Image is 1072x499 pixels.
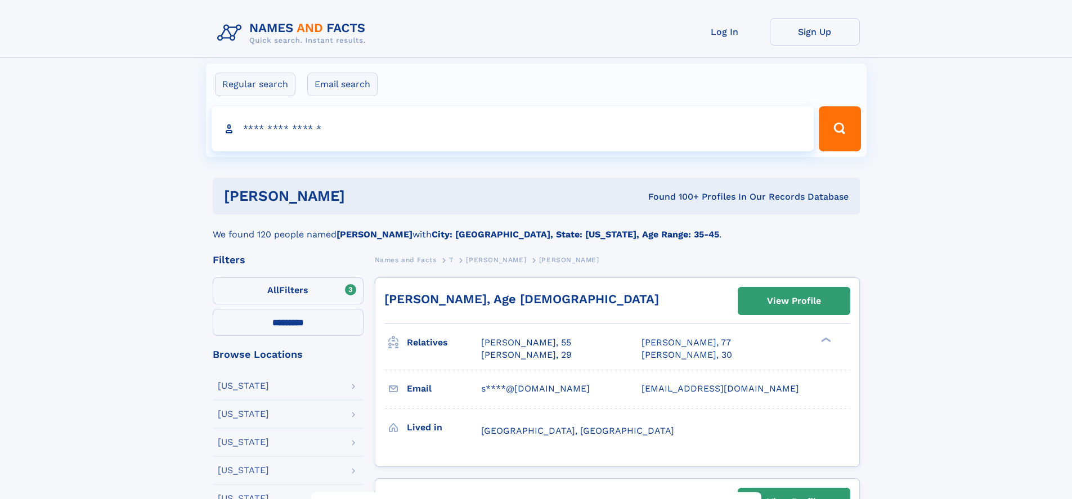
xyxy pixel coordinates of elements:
label: Email search [307,73,378,96]
a: View Profile [738,287,850,314]
div: [US_STATE] [218,381,269,390]
b: [PERSON_NAME] [337,229,412,240]
a: [PERSON_NAME] [466,253,526,267]
div: [US_STATE] [218,410,269,419]
div: Found 100+ Profiles In Our Records Database [496,191,849,203]
h3: Lived in [407,418,481,437]
a: Names and Facts [375,253,437,267]
a: [PERSON_NAME], 55 [481,336,571,349]
a: Log In [680,18,770,46]
a: Sign Up [770,18,860,46]
button: Search Button [819,106,860,151]
div: [US_STATE] [218,438,269,447]
a: [PERSON_NAME], 77 [642,336,731,349]
h3: Relatives [407,333,481,352]
div: Filters [213,255,364,265]
label: Regular search [215,73,295,96]
a: T [449,253,454,267]
span: [EMAIL_ADDRESS][DOMAIN_NAME] [642,383,799,394]
span: [PERSON_NAME] [466,256,526,264]
div: We found 120 people named with . [213,214,860,241]
span: All [267,285,279,295]
img: Logo Names and Facts [213,18,375,48]
span: [GEOGRAPHIC_DATA], [GEOGRAPHIC_DATA] [481,425,674,436]
a: [PERSON_NAME], 29 [481,349,572,361]
h1: [PERSON_NAME] [224,189,497,203]
span: [PERSON_NAME] [539,256,599,264]
input: search input [212,106,814,151]
div: View Profile [767,288,821,314]
div: Browse Locations [213,349,364,359]
a: [PERSON_NAME], 30 [642,349,732,361]
div: [US_STATE] [218,466,269,475]
div: ❯ [818,336,832,344]
span: T [449,256,454,264]
b: City: [GEOGRAPHIC_DATA], State: [US_STATE], Age Range: 35-45 [432,229,719,240]
a: [PERSON_NAME], Age [DEMOGRAPHIC_DATA] [384,292,659,306]
h3: Email [407,379,481,398]
label: Filters [213,277,364,304]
